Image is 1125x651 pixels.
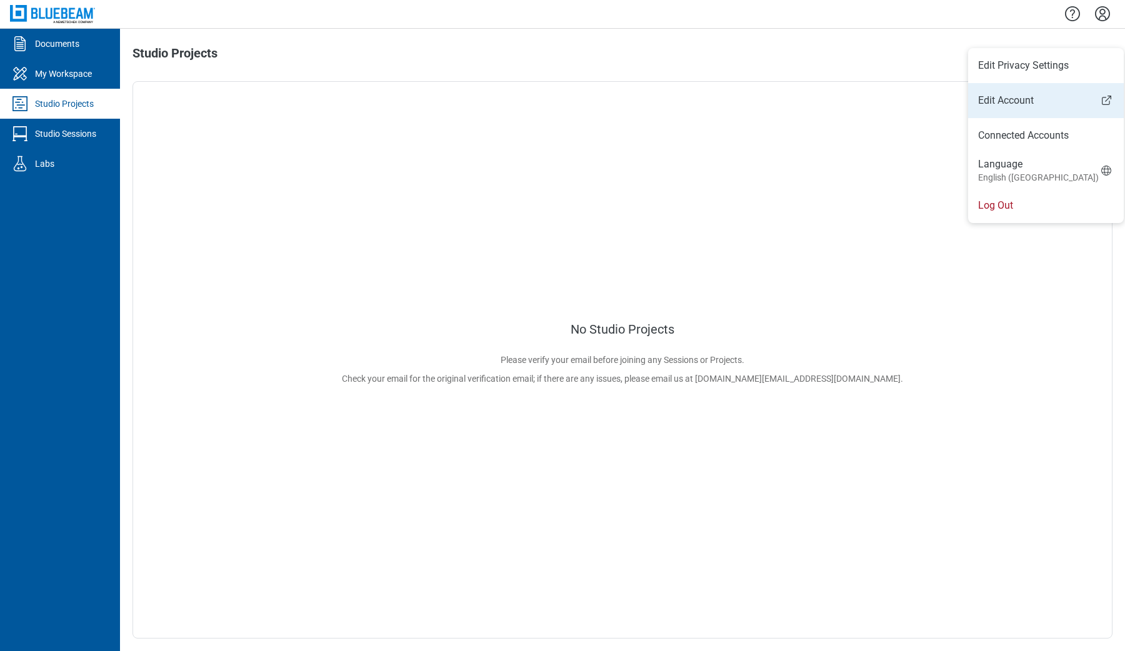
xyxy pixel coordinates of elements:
[10,64,30,84] svg: My Workspace
[968,93,1124,108] a: Edit Account
[35,157,54,170] div: Labs
[35,127,96,140] div: Studio Sessions
[35,97,94,110] div: Studio Projects
[10,124,30,144] svg: Studio Sessions
[978,128,1114,143] a: Connected Accounts
[968,48,1124,83] li: Edit Privacy Settings
[968,48,1124,223] ul: Menu
[10,94,30,114] svg: Studio Projects
[10,34,30,54] svg: Documents
[10,154,30,174] svg: Labs
[342,355,903,365] p: Please verify your email before joining any Sessions or Projects.
[35,37,79,50] div: Documents
[978,157,1099,184] div: Language
[1092,3,1112,24] button: Settings
[132,46,217,66] h1: Studio Projects
[342,374,903,384] p: Check your email for the original verification email; if there are any issues, please email us at...
[978,171,1099,184] small: English ([GEOGRAPHIC_DATA])
[10,5,95,23] img: Bluebeam, Inc.
[571,322,674,336] p: No Studio Projects
[968,188,1124,223] li: Log Out
[35,67,92,80] div: My Workspace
